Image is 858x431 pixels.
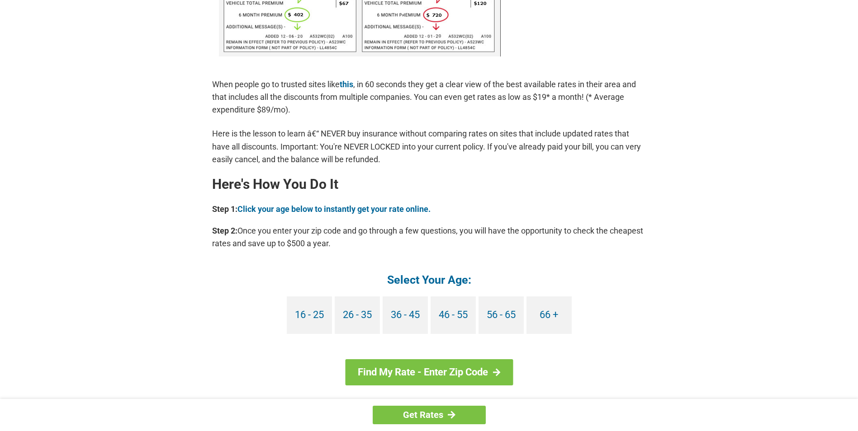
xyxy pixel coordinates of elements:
p: Once you enter your zip code and go through a few questions, you will have the opportunity to che... [212,225,646,250]
a: 16 - 25 [287,296,332,334]
a: 56 - 65 [479,296,524,334]
b: Step 2: [212,226,237,235]
p: When people go to trusted sites like , in 60 seconds they get a clear view of the best available ... [212,78,646,116]
a: Find My Rate - Enter Zip Code [345,359,513,385]
a: Click your age below to instantly get your rate online. [237,204,431,214]
a: 26 - 35 [335,296,380,334]
a: 36 - 45 [383,296,428,334]
a: Get Rates [373,406,486,424]
a: 46 - 55 [431,296,476,334]
h4: Select Your Age: [212,272,646,287]
a: this [340,80,353,89]
p: Here is the lesson to learn â€“ NEVER buy insurance without comparing rates on sites that include... [212,127,646,165]
b: Step 1: [212,204,237,214]
a: 66 + [526,296,572,334]
h2: Here's How You Do It [212,177,646,192]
